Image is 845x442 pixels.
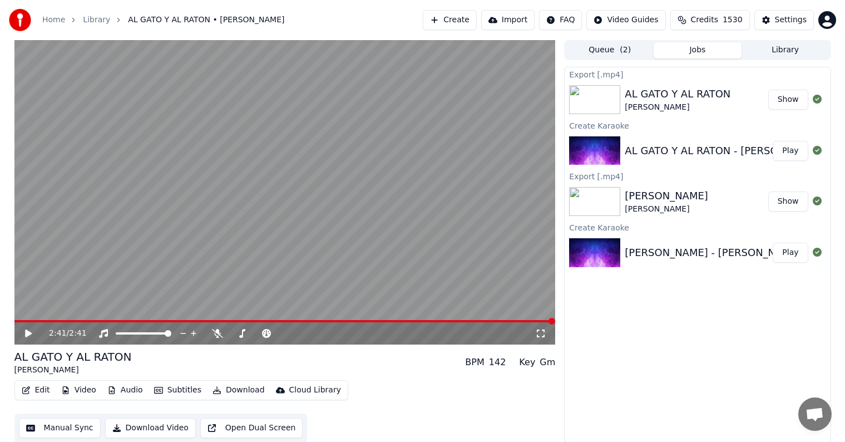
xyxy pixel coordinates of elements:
[14,349,132,365] div: AL GATO Y AL RATON
[625,245,801,261] div: [PERSON_NAME] - [PERSON_NAME]
[200,418,303,438] button: Open Dual Screen
[540,356,555,369] div: Gm
[723,14,743,26] span: 1530
[519,356,535,369] div: Key
[19,418,101,438] button: Manual Sync
[620,45,631,56] span: ( 2 )
[14,365,132,376] div: [PERSON_NAME]
[103,382,147,398] button: Audio
[566,42,654,58] button: Queue
[654,42,742,58] button: Jobs
[465,356,484,369] div: BPM
[49,328,66,339] span: 2:41
[289,385,341,396] div: Cloud Library
[489,356,506,369] div: 142
[775,14,807,26] div: Settings
[69,328,86,339] span: 2:41
[798,397,832,431] div: Chat abierto
[83,14,110,26] a: Library
[691,14,718,26] span: Credits
[625,188,708,204] div: [PERSON_NAME]
[586,10,665,30] button: Video Guides
[423,10,477,30] button: Create
[625,86,730,102] div: AL GATO Y AL RATON
[57,382,101,398] button: Video
[625,102,730,113] div: [PERSON_NAME]
[670,10,750,30] button: Credits1530
[565,67,830,81] div: Export [.mp4]
[17,382,55,398] button: Edit
[208,382,269,398] button: Download
[42,14,65,26] a: Home
[773,141,808,161] button: Play
[150,382,206,398] button: Subtitles
[565,119,830,132] div: Create Karaoke
[481,10,535,30] button: Import
[768,191,808,212] button: Show
[128,14,284,26] span: AL GATO Y AL RATON • [PERSON_NAME]
[49,328,76,339] div: /
[625,143,823,159] div: AL GATO Y AL RATON - [PERSON_NAME]
[9,9,31,31] img: youka
[768,90,808,110] button: Show
[754,10,814,30] button: Settings
[105,418,196,438] button: Download Video
[625,204,708,215] div: [PERSON_NAME]
[565,220,830,234] div: Create Karaoke
[742,42,829,58] button: Library
[773,243,808,263] button: Play
[565,169,830,183] div: Export [.mp4]
[42,14,284,26] nav: breadcrumb
[539,10,582,30] button: FAQ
